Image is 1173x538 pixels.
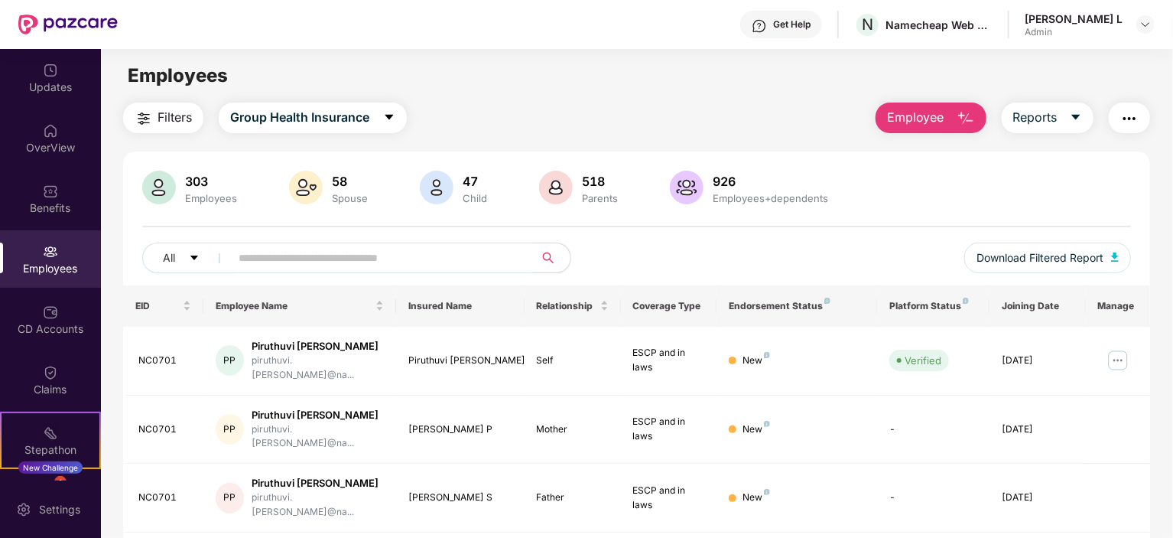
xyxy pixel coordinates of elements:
[1106,348,1130,373] img: manageButton
[633,484,705,513] div: ESCP and in laws
[43,426,58,441] img: svg+xml;base64,PHN2ZyB4bWxucz0iaHR0cDovL3d3dy53My5vcmcvMjAwMC9zdmciIHdpZHRoPSIyMSIgaGVpZ2h0PSIyMC...
[877,396,989,465] td: -
[1086,285,1150,327] th: Manage
[824,298,830,304] img: svg+xml;base64,PHN2ZyB4bWxucz0iaHR0cDovL3d3dy53My5vcmcvMjAwMC9zdmciIHdpZHRoPSI4IiBoZWlnaHQ9IjgiIH...
[1013,108,1058,127] span: Reports
[2,442,99,458] div: Stepathon
[34,502,85,517] div: Settings
[460,174,490,189] div: 47
[729,300,865,312] div: Endorsement Status
[408,354,512,368] div: Piruthuvi [PERSON_NAME]
[525,285,621,327] th: Relationship
[123,103,203,133] button: Filters
[252,408,384,422] div: Piruthuvi [PERSON_NAME]
[216,345,244,376] div: PP
[1070,111,1082,125] span: caret-down
[189,253,200,265] span: caret-down
[216,414,244,445] div: PP
[54,476,67,488] div: 1
[764,489,770,495] img: svg+xml;base64,PHN2ZyB4bWxucz0iaHR0cDovL3d3dy53My5vcmcvMjAwMC9zdmciIHdpZHRoPSI4IiBoZWlnaHQ9IjgiIH...
[43,63,58,78] img: svg+xml;base64,PHN2ZyBpZD0iVXBkYXRlZCIgeG1sbnM9Imh0dHA6Ly93d3cudzMub3JnLzIwMDAvc3ZnIiB3aWR0aD0iMj...
[408,491,512,505] div: [PERSON_NAME] S
[252,354,384,383] div: piruthuvi.[PERSON_NAME]@na...
[533,243,571,273] button: search
[885,18,993,32] div: Namecheap Web services Pvt Ltd
[862,15,873,34] span: N
[43,305,58,320] img: svg+xml;base64,PHN2ZyBpZD0iQ0RfQWNjb3VudHMiIGRhdGEtbmFtZT0iQ0QgQWNjb3VudHMiIHhtbG5zPSJodHRwOi8vd3...
[138,354,191,368] div: NC0701
[621,285,717,327] th: Coverage Type
[252,491,384,520] div: piruthuvi.[PERSON_NAME]@na...
[128,64,228,86] span: Employees
[1120,109,1139,128] img: svg+xml;base64,PHN2ZyB4bWxucz0iaHR0cDovL3d3dy53My5vcmcvMjAwMC9zdmciIHdpZHRoPSIyNCIgaGVpZ2h0PSIyNC...
[43,244,58,259] img: svg+xml;base64,PHN2ZyBpZD0iRW1wbG95ZWVzIiB4bWxucz0iaHR0cDovL3d3dy53My5vcmcvMjAwMC9zdmciIHdpZHRoPS...
[138,422,191,437] div: NC0701
[710,192,831,204] div: Employees+dependents
[43,123,58,139] img: svg+xml;base64,PHN2ZyBpZD0iSG9tZSIgeG1sbnM9Imh0dHA6Ly93d3cudzMub3JnLzIwMDAvc3ZnIiB3aWR0aD0iMjAiIG...
[876,103,986,133] button: Employee
[537,422,609,437] div: Mother
[158,108,192,127] span: Filters
[1002,354,1074,368] div: [DATE]
[764,352,770,358] img: svg+xml;base64,PHN2ZyB4bWxucz0iaHR0cDovL3d3dy53My5vcmcvMjAwMC9zdmciIHdpZHRoPSI4IiBoZWlnaHQ9IjgiIH...
[123,285,203,327] th: EID
[216,300,372,312] span: Employee Name
[289,171,323,204] img: svg+xml;base64,PHN2ZyB4bWxucz0iaHR0cDovL3d3dy53My5vcmcvMjAwMC9zdmciIHhtbG5zOnhsaW5rPSJodHRwOi8vd3...
[163,249,175,266] span: All
[219,103,407,133] button: Group Health Insurancecaret-down
[230,108,369,127] span: Group Health Insurance
[138,491,191,505] div: NC0701
[533,252,563,264] span: search
[742,422,770,437] div: New
[142,171,176,204] img: svg+xml;base64,PHN2ZyB4bWxucz0iaHR0cDovL3d3dy53My5vcmcvMjAwMC9zdmciIHhtbG5zOnhsaW5rPSJodHRwOi8vd3...
[539,171,573,204] img: svg+xml;base64,PHN2ZyB4bWxucz0iaHR0cDovL3d3dy53My5vcmcvMjAwMC9zdmciIHhtbG5zOnhsaW5rPSJodHRwOi8vd3...
[633,346,705,375] div: ESCP and in laws
[383,111,395,125] span: caret-down
[460,192,490,204] div: Child
[252,339,384,354] div: Piruthuvi [PERSON_NAME]
[182,174,240,189] div: 303
[420,171,453,204] img: svg+xml;base64,PHN2ZyB4bWxucz0iaHR0cDovL3d3dy53My5vcmcvMjAwMC9zdmciIHhtbG5zOnhsaW5rPSJodHRwOi8vd3...
[905,353,941,368] div: Verified
[1002,103,1093,133] button: Reportscaret-down
[252,422,384,452] div: piruthuvi.[PERSON_NAME]@na...
[203,285,396,327] th: Employee Name
[670,171,703,204] img: svg+xml;base64,PHN2ZyB4bWxucz0iaHR0cDovL3d3dy53My5vcmcvMjAwMC9zdmciIHhtbG5zOnhsaW5rPSJodHRwOi8vd3...
[957,109,975,128] img: svg+xml;base64,PHN2ZyB4bWxucz0iaHR0cDovL3d3dy53My5vcmcvMjAwMC9zdmciIHhtbG5zOnhsaW5rPSJodHRwOi8vd3...
[18,15,118,34] img: New Pazcare Logo
[182,192,240,204] div: Employees
[142,243,236,273] button: Allcaret-down
[537,491,609,505] div: Father
[1002,491,1074,505] div: [DATE]
[135,109,153,128] img: svg+xml;base64,PHN2ZyB4bWxucz0iaHR0cDovL3d3dy53My5vcmcvMjAwMC9zdmciIHdpZHRoPSIyNCIgaGVpZ2h0PSIyNC...
[135,300,180,312] span: EID
[742,491,770,505] div: New
[43,184,58,199] img: svg+xml;base64,PHN2ZyBpZD0iQmVuZWZpdHMiIHhtbG5zPSJodHRwOi8vd3d3LnczLm9yZy8yMDAwL3N2ZyIgd2lkdGg9Ij...
[408,422,512,437] div: [PERSON_NAME] P
[396,285,525,327] th: Insured Name
[329,174,371,189] div: 58
[579,174,621,189] div: 518
[989,285,1086,327] th: Joining Date
[579,192,621,204] div: Parents
[742,354,770,368] div: New
[889,300,977,312] div: Platform Status
[963,298,969,304] img: svg+xml;base64,PHN2ZyB4bWxucz0iaHR0cDovL3d3dy53My5vcmcvMjAwMC9zdmciIHdpZHRoPSI4IiBoZWlnaHQ9IjgiIH...
[18,461,83,474] div: New Challenge
[537,300,597,312] span: Relationship
[1111,253,1119,262] img: svg+xml;base64,PHN2ZyB4bWxucz0iaHR0cDovL3d3dy53My5vcmcvMjAwMC9zdmciIHhtbG5zOnhsaW5rPSJodHRwOi8vd3...
[1139,18,1152,31] img: svg+xml;base64,PHN2ZyBpZD0iRHJvcGRvd24tMzJ4MzIiIHhtbG5zPSJodHRwOi8vd3d3LnczLm9yZy8yMDAwL3N2ZyIgd2...
[216,483,244,514] div: PP
[329,192,371,204] div: Spouse
[773,18,811,31] div: Get Help
[976,249,1103,266] span: Download Filtered Report
[537,354,609,368] div: Self
[887,108,944,127] span: Employee
[764,421,770,427] img: svg+xml;base64,PHN2ZyB4bWxucz0iaHR0cDovL3d3dy53My5vcmcvMjAwMC9zdmciIHdpZHRoPSI4IiBoZWlnaHQ9IjgiIH...
[877,464,989,533] td: -
[43,365,58,380] img: svg+xml;base64,PHN2ZyBpZD0iQ2xhaW0iIHhtbG5zPSJodHRwOi8vd3d3LnczLm9yZy8yMDAwL3N2ZyIgd2lkdGg9IjIwIi...
[964,243,1131,273] button: Download Filtered Report
[1025,11,1123,26] div: [PERSON_NAME] L
[633,415,705,444] div: ESCP and in laws
[1002,422,1074,437] div: [DATE]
